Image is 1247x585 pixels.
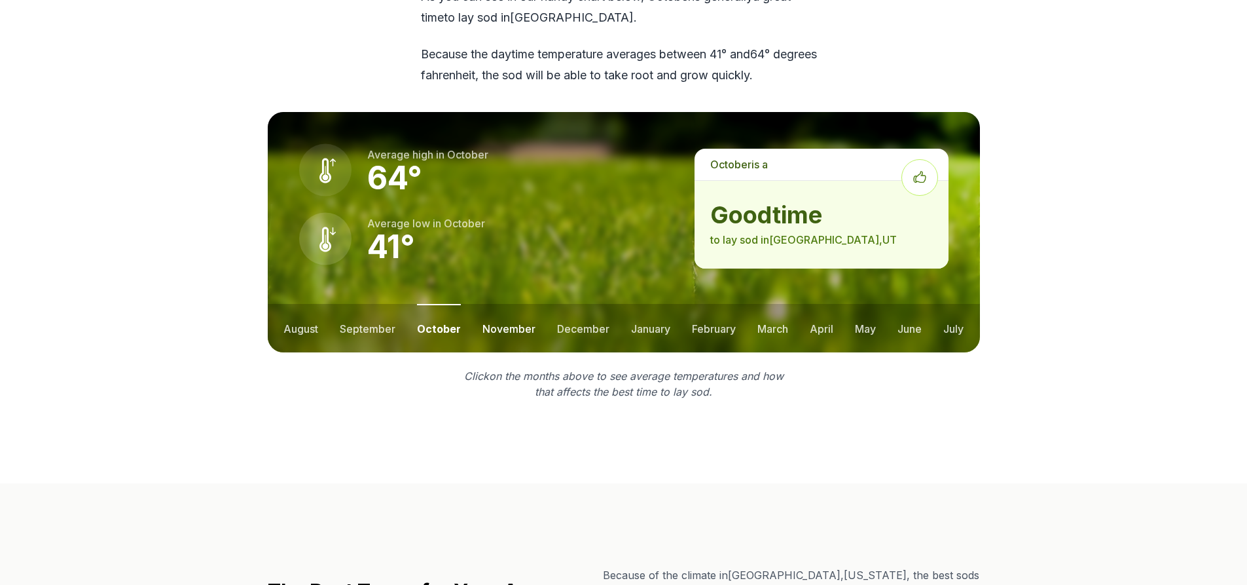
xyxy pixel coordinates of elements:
[367,147,488,162] p: Average high in
[692,304,736,352] button: february
[695,149,948,180] p: is a
[482,304,535,352] button: november
[421,44,827,86] p: Because the daytime temperature averages between 41 ° and 64 ° degrees fahrenheit, the sod will b...
[897,304,922,352] button: june
[456,368,791,400] p: Click on the months above to see average temperatures and how that affects the best time to lay sod.
[855,304,876,352] button: may
[710,232,932,248] p: to lay sod in [GEOGRAPHIC_DATA] , UT
[444,217,485,230] span: october
[340,304,395,352] button: september
[283,304,318,352] button: august
[367,227,415,266] strong: 41 °
[710,158,751,171] span: october
[631,304,670,352] button: january
[367,159,422,197] strong: 64 °
[710,202,932,228] strong: good time
[757,304,788,352] button: march
[810,304,833,352] button: april
[417,304,461,352] button: october
[943,304,964,352] button: july
[367,216,485,231] p: Average low in
[557,304,609,352] button: december
[447,148,488,161] span: october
